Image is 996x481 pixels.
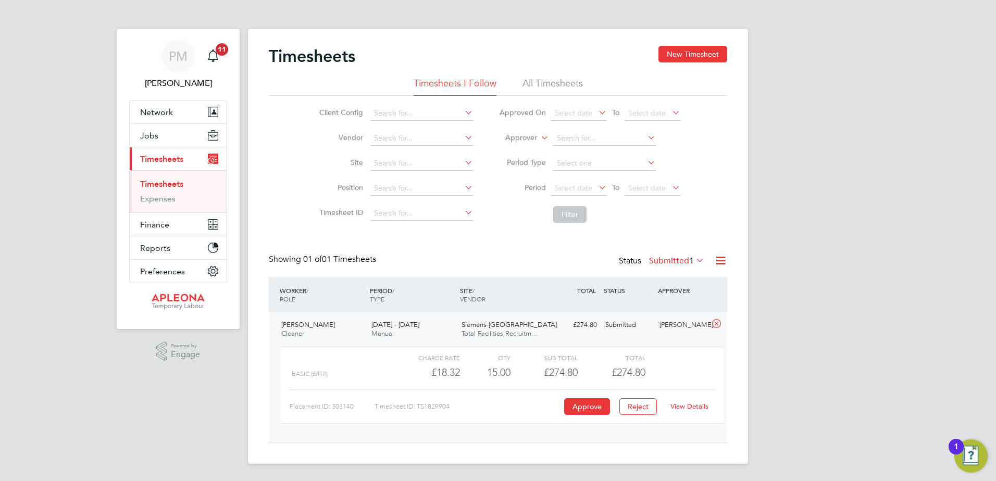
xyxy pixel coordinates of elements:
label: Submitted [649,256,704,266]
span: Cleaner [281,329,304,338]
div: SITE [457,281,547,308]
label: Position [316,183,363,192]
button: Preferences [130,260,227,283]
span: Paul McGarrity [129,77,227,90]
li: All Timesheets [522,77,583,96]
input: Search for... [370,156,473,171]
div: Charge rate [393,351,460,364]
div: £274.80 [547,317,601,334]
label: Approved On [499,108,546,117]
span: Select date [628,108,666,118]
div: [PERSON_NAME] [655,317,709,334]
span: PM [169,49,188,63]
div: Status [619,254,706,269]
span: Jobs [140,131,158,141]
a: Powered byEngage [156,341,201,361]
span: TOTAL [577,286,596,295]
li: Timesheets I Follow [414,77,496,96]
input: Select one [553,156,656,171]
a: Expenses [140,194,176,204]
span: Engage [171,350,200,359]
a: Go to home page [129,294,227,310]
span: To [609,106,622,119]
button: Network [130,100,227,123]
a: PM[PERSON_NAME] [129,40,227,90]
span: 01 of [303,254,322,264]
div: Submitted [601,317,655,334]
input: Search for... [370,106,473,121]
div: 1 [954,447,958,460]
label: Period [499,183,546,192]
span: Timesheets [140,154,183,164]
div: £18.32 [393,364,460,381]
div: £274.80 [511,364,578,381]
label: Timesheet ID [316,208,363,217]
div: Timesheets [130,170,227,212]
span: 11 [216,43,228,56]
button: New Timesheet [658,46,727,62]
span: Network [140,107,173,117]
span: To [609,181,622,194]
button: Jobs [130,124,227,147]
span: TYPE [370,295,384,303]
button: Filter [553,206,587,223]
button: Reject [619,398,657,415]
input: Search for... [370,131,473,146]
a: Timesheets [140,179,183,189]
label: Client Config [316,108,363,117]
div: 15.00 [460,364,511,381]
span: / [472,286,475,295]
button: Finance [130,213,227,236]
span: Manual [371,329,394,338]
span: [DATE] - [DATE] [371,320,419,329]
span: VENDOR [460,295,485,303]
a: View Details [670,402,708,411]
span: Siemens-[GEOGRAPHIC_DATA] [462,320,557,329]
div: PERIOD [367,281,457,308]
span: Finance [140,220,169,230]
h2: Timesheets [269,46,355,67]
span: / [392,286,394,295]
span: Basic (£/HR) [292,370,328,377]
span: Preferences [140,267,185,276]
button: Approve [564,398,610,415]
span: [PERSON_NAME] [281,320,335,329]
span: 1 [689,256,694,266]
input: Search for... [370,206,473,221]
div: QTY [460,351,511,364]
div: WORKER [277,281,367,308]
button: Reports [130,236,227,259]
span: Total Facilities Recruitm… [462,329,538,338]
div: Placement ID: 303140 [290,398,375,415]
span: Select date [555,108,592,118]
div: Timesheet ID: TS1829904 [375,398,562,415]
span: 01 Timesheets [303,254,376,264]
input: Search for... [370,181,473,196]
span: Powered by [171,341,200,350]
span: Select date [628,183,666,193]
span: £274.80 [612,366,645,378]
div: Showing [269,254,378,265]
button: Timesheets [130,147,227,170]
button: Open Resource Center, 1 new notification [954,439,988,473]
nav: Main navigation [117,29,240,329]
label: Vendor [316,133,363,142]
span: Select date [555,183,592,193]
input: Search for... [553,131,656,146]
img: apleona-logo-retina.png [152,294,205,310]
div: Total [578,351,645,364]
a: 11 [203,40,223,73]
div: APPROVER [655,281,709,300]
label: Approver [490,133,537,143]
div: Sub Total [511,351,578,364]
label: Period Type [499,158,546,167]
div: STATUS [601,281,655,300]
span: Reports [140,243,170,253]
span: / [306,286,308,295]
label: Site [316,158,363,167]
span: ROLE [280,295,295,303]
